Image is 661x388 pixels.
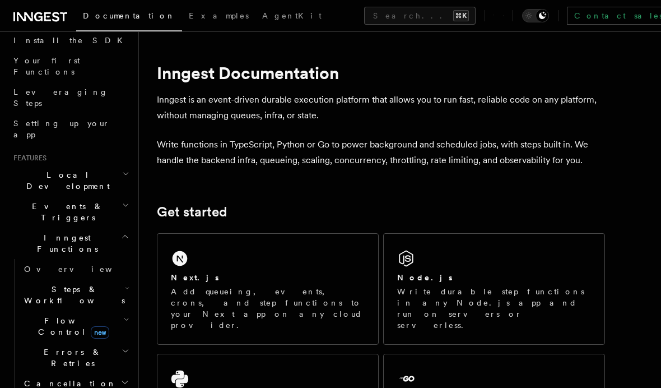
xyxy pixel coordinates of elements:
[171,286,365,331] p: Add queueing, events, crons, and step functions to your Next app on any cloud provider.
[9,113,132,145] a: Setting up your app
[9,154,46,163] span: Features
[383,233,605,345] a: Node.jsWrite durable step functions in any Node.js app and run on servers or serverless.
[255,3,328,30] a: AgentKit
[157,204,227,220] a: Get started
[20,279,132,311] button: Steps & Workflows
[397,272,453,283] h2: Node.js
[9,232,121,255] span: Inngest Functions
[9,228,132,259] button: Inngest Functions
[9,169,122,192] span: Local Development
[9,30,132,50] a: Install the SDK
[397,286,591,331] p: Write durable step functions in any Node.js app and run on servers or serverless.
[262,11,322,20] span: AgentKit
[76,3,182,31] a: Documentation
[157,63,605,83] h1: Inngest Documentation
[157,233,379,345] a: Next.jsAdd queueing, events, crons, and step functions to your Next app on any cloud provider.
[13,36,129,45] span: Install the SDK
[522,9,549,22] button: Toggle dark mode
[9,50,132,82] a: Your first Functions
[171,272,219,283] h2: Next.js
[20,347,122,369] span: Errors & Retries
[13,119,110,139] span: Setting up your app
[20,284,125,306] span: Steps & Workflows
[157,137,605,168] p: Write functions in TypeScript, Python or Go to power background and scheduled jobs, with steps bu...
[9,196,132,228] button: Events & Triggers
[157,92,605,123] p: Inngest is an event-driven durable execution platform that allows you to run fast, reliable code ...
[9,165,132,196] button: Local Development
[83,11,175,20] span: Documentation
[189,11,249,20] span: Examples
[91,326,109,339] span: new
[364,7,476,25] button: Search...⌘K
[182,3,255,30] a: Examples
[20,311,132,342] button: Flow Controlnew
[13,87,108,108] span: Leveraging Steps
[20,315,123,338] span: Flow Control
[9,201,122,223] span: Events & Triggers
[9,82,132,113] a: Leveraging Steps
[13,56,80,76] span: Your first Functions
[453,10,469,21] kbd: ⌘K
[24,265,139,274] span: Overview
[20,259,132,279] a: Overview
[20,342,132,373] button: Errors & Retries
